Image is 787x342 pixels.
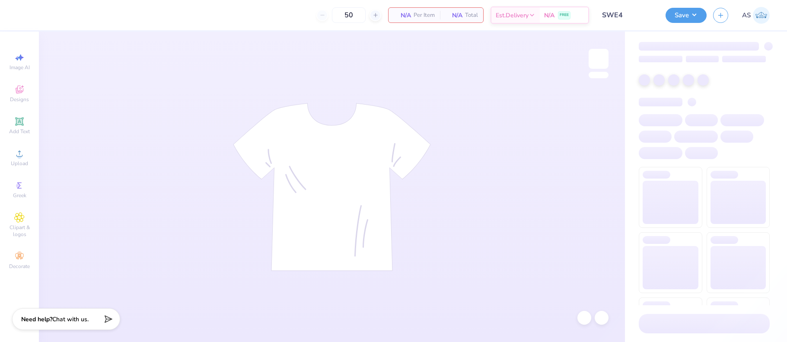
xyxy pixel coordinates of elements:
span: Image AI [10,64,30,71]
button: Save [666,8,707,23]
span: N/A [445,11,462,20]
a: AS [742,7,770,24]
span: FREE [560,12,569,18]
span: Total [465,11,478,20]
img: Akshay Singh [753,7,770,24]
span: N/A [394,11,411,20]
span: N/A [544,11,554,20]
span: Upload [11,160,28,167]
input: – – [332,7,366,23]
span: AS [742,10,751,20]
input: Untitled Design [596,6,659,24]
span: Add Text [9,128,30,135]
span: Decorate [9,263,30,270]
span: Per Item [414,11,435,20]
strong: Need help? [21,315,52,323]
span: Chat with us. [52,315,89,323]
span: Est. Delivery [496,11,529,20]
img: tee-skeleton.svg [233,103,431,271]
span: Clipart & logos [4,224,35,238]
span: Greek [13,192,26,199]
span: Designs [10,96,29,103]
